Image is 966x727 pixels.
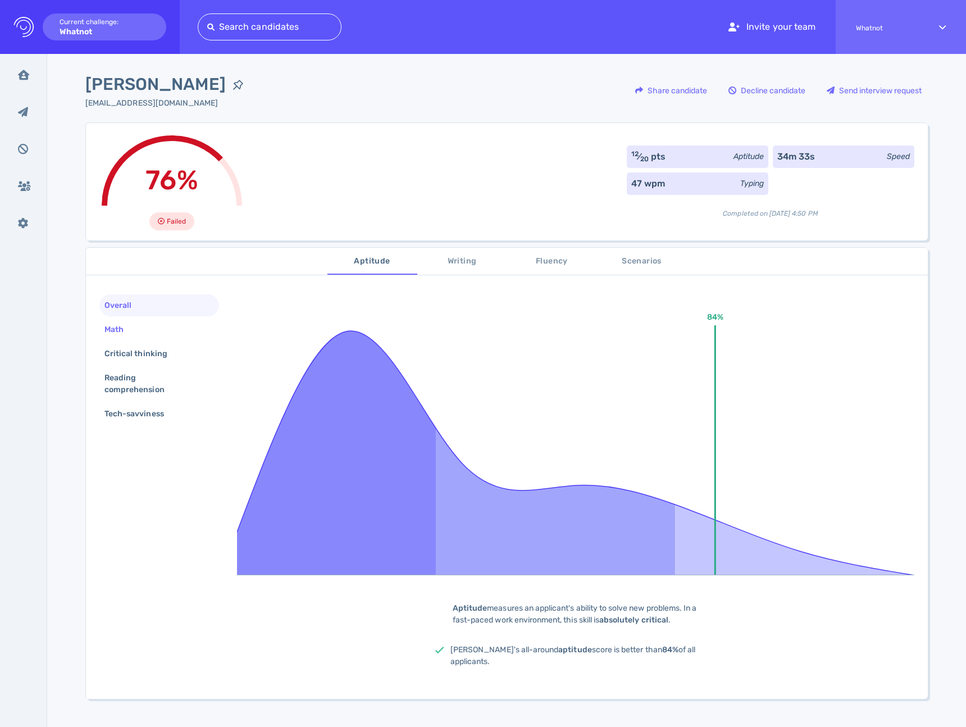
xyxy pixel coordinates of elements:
[740,178,764,189] div: Typing
[424,255,500,269] span: Writing
[102,346,181,362] div: Critical thinking
[856,24,919,32] span: Whatnot
[777,150,815,163] div: 34m 33s
[85,97,250,109] div: Click to copy the email address
[821,78,927,103] div: Send interview request
[450,645,695,666] span: [PERSON_NAME]'s all-around score is better than of all applicants.
[821,77,928,104] button: Send interview request
[630,78,713,103] div: Share candidate
[514,255,590,269] span: Fluency
[102,297,145,313] div: Overall
[102,406,177,422] div: Tech-savviness
[453,603,487,613] b: Aptitude
[629,77,713,104] button: Share candidate
[102,321,137,338] div: Math
[558,645,591,655] b: aptitude
[599,615,668,625] b: absolutely critical
[640,155,649,163] sub: 20
[707,312,723,322] text: 84%
[334,255,411,269] span: Aptitude
[604,255,680,269] span: Scenarios
[631,177,665,190] div: 47 wpm
[145,164,198,196] span: 76%
[723,78,811,103] div: Decline candidate
[167,215,186,228] span: Failed
[887,151,910,162] div: Speed
[435,602,716,626] div: measures an applicant's ability to solve new problems. In a fast-paced work environment, this ski...
[85,72,226,97] span: [PERSON_NAME]
[627,199,914,219] div: Completed on [DATE] 4:50 PM
[102,370,207,398] div: Reading comprehension
[722,77,812,104] button: Decline candidate
[733,151,764,162] div: Aptitude
[631,150,639,158] sup: 12
[631,150,666,163] div: ⁄ pts
[662,645,678,655] b: 84%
